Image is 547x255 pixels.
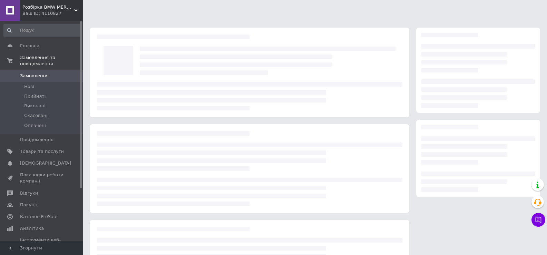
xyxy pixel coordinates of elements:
[24,122,46,129] span: Оплачені
[20,43,39,49] span: Головна
[20,225,44,232] span: Аналітика
[24,84,34,90] span: Нові
[20,73,49,79] span: Замовлення
[24,112,48,119] span: Скасовані
[24,103,46,109] span: Виконані
[20,172,64,184] span: Показники роботи компанії
[20,148,64,155] span: Товари та послуги
[20,137,53,143] span: Повідомлення
[20,202,39,208] span: Покупці
[20,237,64,249] span: Інструменти веб-майстра та SEO
[20,190,38,196] span: Відгуки
[531,213,545,227] button: Чат з покупцем
[20,160,71,166] span: [DEMOGRAPHIC_DATA]
[22,10,83,17] div: Ваш ID: 4110827
[24,93,46,99] span: Прийняті
[3,24,81,37] input: Пошук
[20,214,57,220] span: Каталог ProSale
[20,55,83,67] span: Замовлення та повідомлення
[22,4,74,10] span: Розбірка BMW MERС AVTO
